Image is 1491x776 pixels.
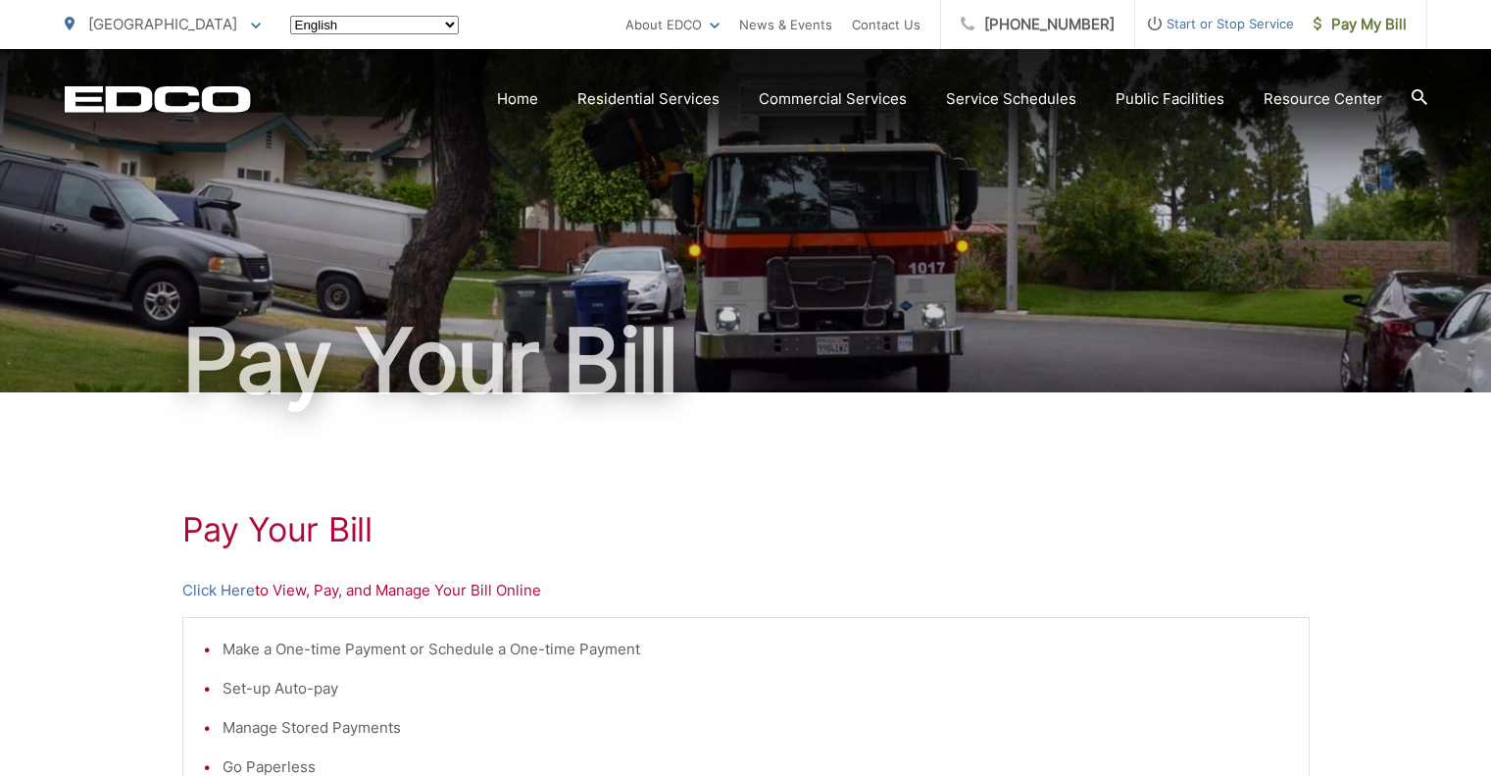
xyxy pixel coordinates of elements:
[65,312,1427,410] h1: Pay Your Bill
[759,87,907,111] a: Commercial Services
[290,16,459,34] select: Select a language
[577,87,720,111] a: Residential Services
[88,15,237,33] span: [GEOGRAPHIC_DATA]
[739,13,832,36] a: News & Events
[852,13,920,36] a: Contact Us
[223,638,1289,661] li: Make a One-time Payment or Schedule a One-time Payment
[182,579,1310,602] p: to View, Pay, and Manage Your Bill Online
[1116,87,1224,111] a: Public Facilities
[946,87,1076,111] a: Service Schedules
[182,579,255,602] a: Click Here
[625,13,720,36] a: About EDCO
[182,510,1310,549] h1: Pay Your Bill
[497,87,538,111] a: Home
[1264,87,1382,111] a: Resource Center
[1314,13,1407,36] span: Pay My Bill
[223,716,1289,740] li: Manage Stored Payments
[65,85,251,113] a: EDCD logo. Return to the homepage.
[223,677,1289,700] li: Set-up Auto-pay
